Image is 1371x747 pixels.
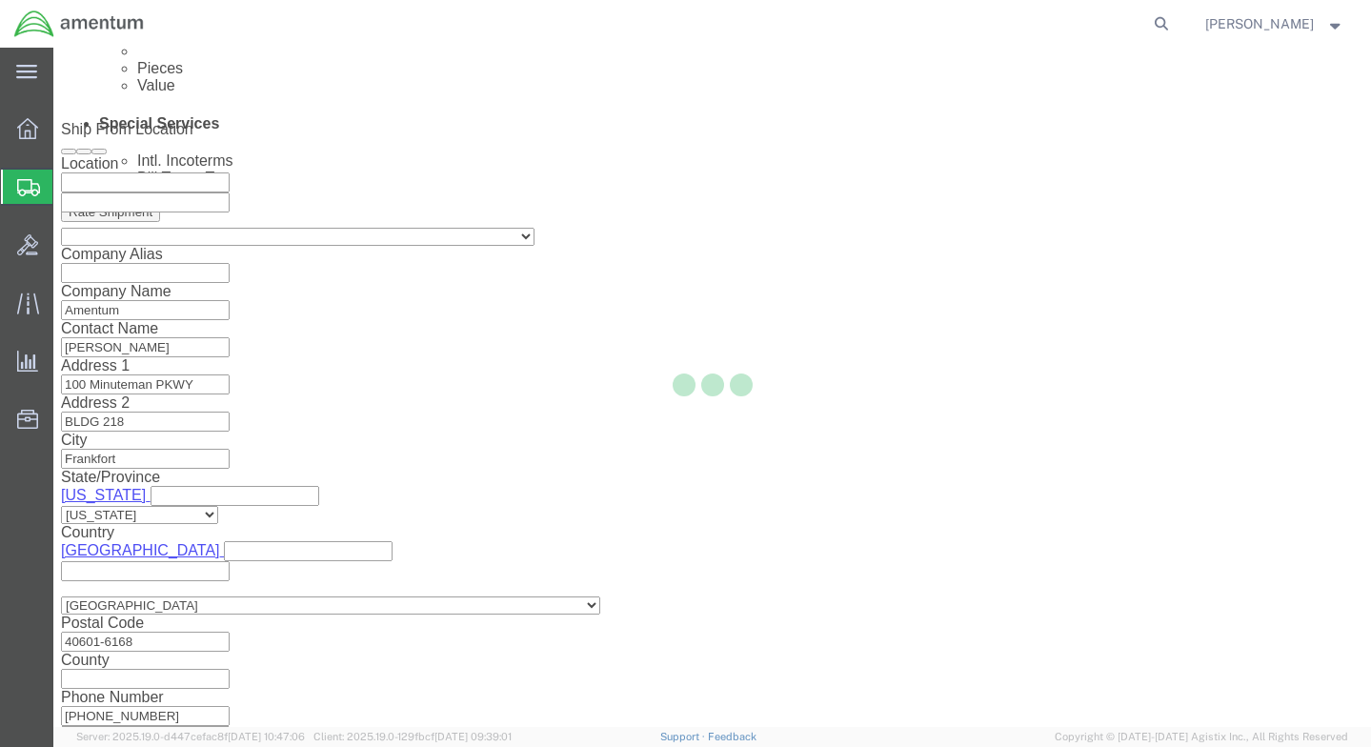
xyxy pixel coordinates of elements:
[13,10,145,38] img: logo
[708,731,756,742] a: Feedback
[434,731,512,742] span: [DATE] 09:39:01
[228,731,305,742] span: [DATE] 10:47:06
[76,731,305,742] span: Server: 2025.19.0-d447cefac8f
[1055,729,1348,745] span: Copyright © [DATE]-[DATE] Agistix Inc., All Rights Reserved
[660,731,708,742] a: Support
[1204,12,1345,35] button: [PERSON_NAME]
[1205,13,1314,34] span: Kevin Schaperclaus
[313,731,512,742] span: Client: 2025.19.0-129fbcf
